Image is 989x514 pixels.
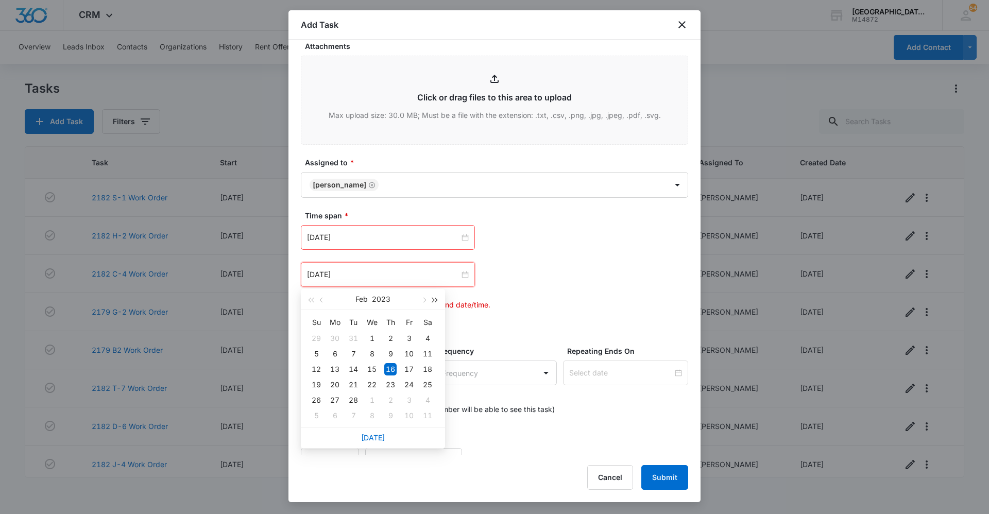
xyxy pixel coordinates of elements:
[347,379,360,391] div: 21
[421,379,434,391] div: 25
[384,379,397,391] div: 23
[363,362,381,377] td: 2023-02-15
[569,367,673,379] input: Select date
[403,363,415,375] div: 17
[326,314,344,331] th: Mo
[326,377,344,392] td: 2023-02-20
[366,348,378,360] div: 8
[366,181,376,189] div: Remove Jonathan Guptill
[310,379,322,391] div: 19
[400,377,418,392] td: 2023-02-24
[307,269,459,280] input: Feb 16, 2023
[567,346,692,356] label: Repeating Ends On
[400,362,418,377] td: 2023-02-17
[403,409,415,422] div: 10
[307,362,326,377] td: 2023-02-12
[421,348,434,360] div: 11
[326,362,344,377] td: 2023-02-13
[384,394,397,406] div: 2
[347,332,360,345] div: 31
[344,331,363,346] td: 2023-01-31
[384,348,397,360] div: 9
[381,362,400,377] td: 2023-02-16
[347,363,360,375] div: 14
[347,394,360,406] div: 28
[344,346,363,362] td: 2023-02-07
[363,408,381,423] td: 2023-03-08
[400,392,418,408] td: 2023-03-03
[363,331,381,346] td: 2023-02-01
[436,346,561,356] label: Frequency
[310,394,322,406] div: 26
[418,314,437,331] th: Sa
[344,362,363,377] td: 2023-02-14
[400,408,418,423] td: 2023-03-10
[366,332,378,345] div: 1
[363,346,381,362] td: 2023-02-08
[381,377,400,392] td: 2023-02-23
[366,394,378,406] div: 1
[421,394,434,406] div: 4
[400,314,418,331] th: Fr
[305,299,688,310] p: Ensure starting date/time occurs before end date/time.
[355,289,368,310] button: Feb
[641,465,688,490] button: Submit
[384,363,397,375] div: 16
[310,332,322,345] div: 29
[301,19,338,31] h1: Add Task
[403,394,415,406] div: 3
[381,314,400,331] th: Th
[326,331,344,346] td: 2023-01-30
[361,433,385,442] a: [DATE]
[305,41,692,52] label: Attachments
[400,346,418,362] td: 2023-02-10
[310,363,322,375] div: 12
[307,346,326,362] td: 2023-02-05
[329,363,341,375] div: 13
[326,392,344,408] td: 2023-02-27
[313,181,366,189] div: [PERSON_NAME]
[400,331,418,346] td: 2023-02-03
[329,409,341,422] div: 6
[329,332,341,345] div: 30
[329,348,341,360] div: 6
[418,377,437,392] td: 2023-02-25
[372,289,390,310] button: 2023
[310,409,322,422] div: 5
[403,379,415,391] div: 24
[421,363,434,375] div: 18
[366,363,378,375] div: 15
[344,377,363,392] td: 2023-02-21
[307,232,459,243] input: Oct 15, 2025
[329,394,341,406] div: 27
[347,348,360,360] div: 7
[305,157,692,168] label: Assigned to
[418,331,437,346] td: 2023-02-04
[307,408,326,423] td: 2023-03-05
[363,377,381,392] td: 2023-02-22
[344,408,363,423] td: 2023-03-07
[384,332,397,345] div: 2
[347,409,360,422] div: 7
[344,392,363,408] td: 2023-02-28
[381,392,400,408] td: 2023-03-02
[381,331,400,346] td: 2023-02-02
[418,346,437,362] td: 2023-02-11
[418,408,437,423] td: 2023-03-11
[403,348,415,360] div: 10
[305,210,692,221] label: Time span
[307,392,326,408] td: 2023-02-26
[329,379,341,391] div: 20
[307,377,326,392] td: 2023-02-19
[366,409,378,422] div: 8
[381,346,400,362] td: 2023-02-09
[418,392,437,408] td: 2023-03-04
[381,408,400,423] td: 2023-03-09
[310,348,322,360] div: 5
[363,314,381,331] th: We
[421,332,434,345] div: 4
[676,19,688,31] button: close
[421,409,434,422] div: 11
[587,465,633,490] button: Cancel
[344,314,363,331] th: Tu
